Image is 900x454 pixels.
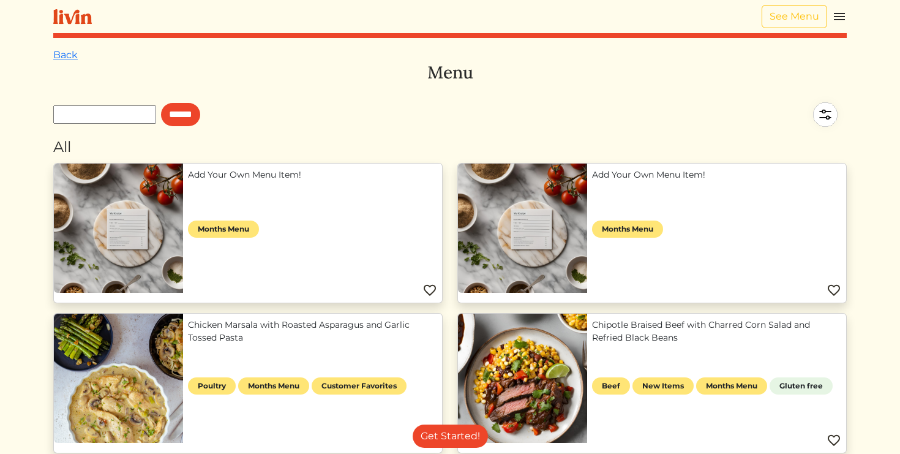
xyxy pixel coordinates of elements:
a: See Menu [762,5,827,28]
a: Add Your Own Menu Item! [188,168,437,181]
a: Chipotle Braised Beef with Charred Corn Salad and Refried Black Beans [592,319,841,344]
img: menu_hamburger-cb6d353cf0ecd9f46ceae1c99ecbeb4a00e71ca567a856bd81f57e9d8c17bb26.svg [832,9,847,24]
a: Get Started! [413,425,488,448]
a: Back [53,49,78,61]
a: Add Your Own Menu Item! [592,168,841,181]
a: Chicken Marsala with Roasted Asparagus and Garlic Tossed Pasta [188,319,437,344]
div: All [53,136,847,158]
img: filter-5a7d962c2457a2d01fc3f3b070ac7679cf81506dd4bc827d76cf1eb68fb85cd7.svg [804,93,847,136]
img: livin-logo-a0d97d1a881af30f6274990eb6222085a2533c92bbd1e4f22c21b4f0d0e3210c.svg [53,9,92,25]
h3: Menu [53,62,847,83]
img: Favorite menu item [422,283,437,298]
img: Favorite menu item [827,283,841,298]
